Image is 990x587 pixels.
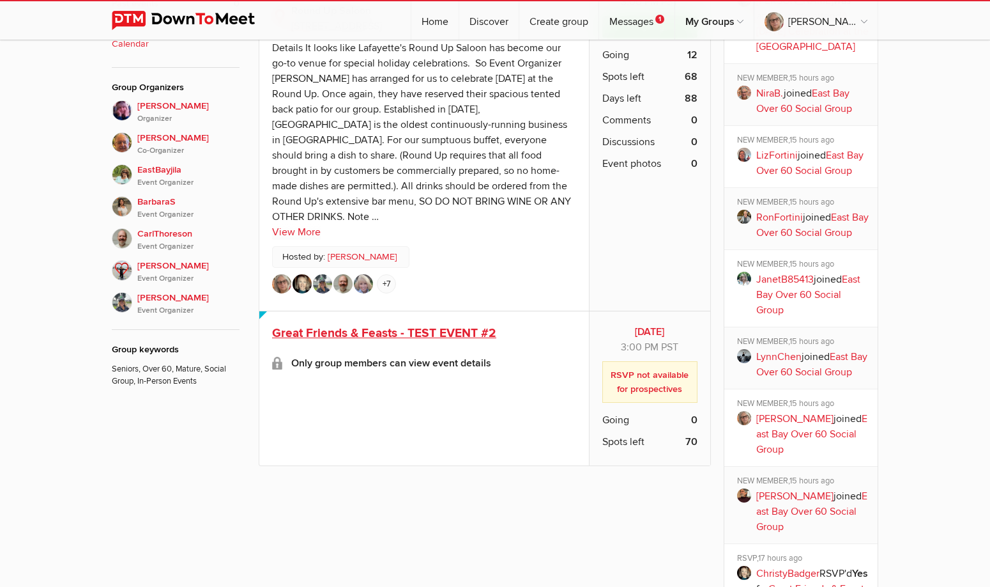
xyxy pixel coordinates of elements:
b: 0 [691,113,697,128]
span: 15 hours ago [789,398,834,409]
span: Going [602,47,629,63]
a: LynnChen [756,350,802,363]
img: KathleenDonovan [313,274,332,293]
div: NEW MEMBER, [737,476,869,489]
span: [PERSON_NAME] [137,259,240,285]
i: Organizer [137,113,240,125]
a: Messages1 [599,1,674,40]
div: NEW MEMBER, [737,197,869,210]
p: joined [756,148,869,178]
span: 15 hours ago [789,336,834,347]
div: NEW MEMBER, [737,259,869,272]
img: KathleenDonovan [112,292,132,313]
b: 68 [685,69,697,84]
span: 17 hours ago [758,553,802,563]
img: DownToMeet [112,11,275,30]
img: ChristyBadger [293,274,312,293]
a: [PERSON_NAME]Organizer [112,100,240,125]
img: Vicki [112,100,132,121]
img: BarbaraS [112,196,132,217]
i: Event Organizer [137,209,240,221]
b: Calendar [112,37,149,51]
div: Details It looks like Lafayette's Round Up Saloon has become our go-to venue for special holiday ... [272,42,571,223]
a: Discover [459,1,519,40]
p: joined [756,411,869,457]
div: RSVP, [737,553,869,566]
span: 15 hours ago [789,197,834,207]
a: +7 [377,274,396,293]
i: Event Organizer [137,177,240,189]
span: EastBayjila [137,163,240,189]
a: NiraB. [756,87,784,100]
a: [PERSON_NAME] [328,250,397,264]
b: Only group members can view event details [291,356,491,370]
a: A [DATE] Celebration at the [GEOGRAPHIC_DATA] [756,10,869,53]
a: East Bay Over 60 Social Group [756,350,867,379]
span: 15 hours ago [789,135,834,145]
i: Event Organizer [137,273,240,285]
a: East Bay Over 60 Social Group [756,490,867,533]
a: CarlThoresonEvent Organizer [112,221,240,253]
a: Calendar [112,37,240,51]
span: 3:00 PM [621,341,659,354]
div: Group keywords [112,343,240,357]
span: 15 hours ago [789,259,834,269]
span: CarlThoreson [137,227,240,253]
span: Comments [602,113,651,128]
p: joined [756,272,869,318]
a: JanetB85413 [756,273,814,286]
b: 0 [691,156,697,171]
b: Yes [852,567,868,580]
p: joined [756,349,869,380]
span: Spots left [602,69,644,84]
span: Days left [602,91,641,106]
span: Going [602,412,629,428]
span: 15 hours ago [789,73,834,83]
a: My Groups [675,1,754,40]
a: ChristyBadger [756,567,819,580]
b: 0 [691,134,697,150]
b: 70 [685,434,697,450]
span: [PERSON_NAME] [137,99,240,125]
i: Event Organizer [137,305,240,317]
span: 1 [655,15,664,24]
b: 88 [685,91,697,106]
span: 15 hours ago [789,476,834,486]
a: EastBayjilaEvent Organizer [112,157,240,189]
i: Event Organizer [137,241,240,253]
span: Discussions [602,134,655,150]
span: [PERSON_NAME] [137,131,240,157]
b: RSVP not available for prospectives [611,370,689,395]
i: Co-Organizer [137,145,240,157]
a: Great Friends & Feasts - TEST EVENT #2 [272,325,496,341]
a: Home [411,1,459,40]
a: BarbaraSEvent Organizer [112,189,240,221]
a: East Bay Over 60 Social Group [756,273,860,317]
a: [PERSON_NAME]Co-Organizer [112,125,240,157]
a: [PERSON_NAME] [756,490,834,503]
img: Carol G [272,274,291,293]
a: [PERSON_NAME] [756,412,834,425]
img: Terry H [112,132,132,153]
span: BarbaraS [137,195,240,221]
span: America/Los_Angeles [661,341,678,354]
a: East Bay Over 60 Social Group [756,149,864,177]
a: East Bay Over 60 Social Group [756,87,852,115]
img: Alexandra [112,260,132,281]
b: [DATE] [602,324,697,340]
a: [PERSON_NAME] [754,1,878,40]
a: RonFortini [756,211,803,224]
a: [PERSON_NAME]Event Organizer [112,253,240,285]
a: [PERSON_NAME]Event Organizer [112,285,240,317]
a: Create group [519,1,598,40]
a: East Bay Over 60 Social Group [756,211,869,239]
p: Hosted by: [272,246,409,268]
div: NEW MEMBER, [737,398,869,411]
span: Event photos [602,156,661,171]
p: Seniors, Over 60, Mature, Social Group, In-Person Events [112,357,240,388]
a: LizFortini [756,149,798,162]
img: CarlThoreson [112,228,132,249]
img: Shari15 [354,274,373,293]
div: NEW MEMBER, [737,73,869,86]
